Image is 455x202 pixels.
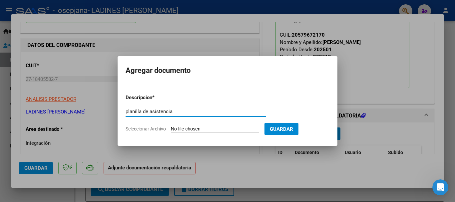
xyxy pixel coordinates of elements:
span: Guardar [270,126,293,132]
h2: Agregar documento [126,64,329,77]
span: Seleccionar Archivo [126,126,166,131]
p: Descripcion [126,94,187,101]
button: Guardar [264,123,298,135]
iframe: Intercom live chat [432,179,448,195]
